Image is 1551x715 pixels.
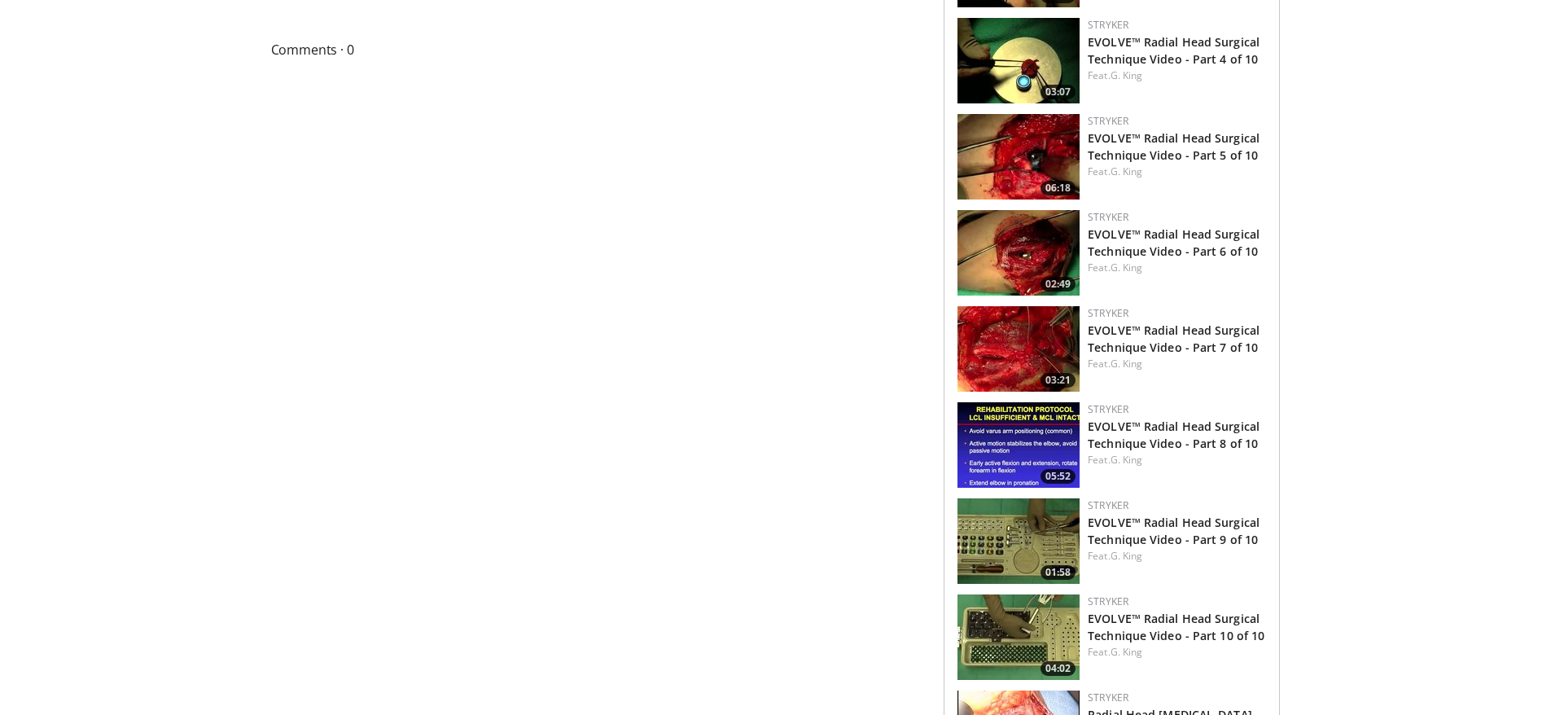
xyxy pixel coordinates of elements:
[1088,498,1128,512] a: Stryker
[1041,469,1076,484] span: 05:52
[957,18,1080,103] a: 03:07
[1041,277,1076,292] span: 02:49
[1041,85,1076,99] span: 03:07
[1088,611,1264,643] a: EVOLVE™ Radial Head Surgical Technique Video - Part 10 of 10
[1088,130,1260,163] a: EVOLVE™ Radial Head Surgical Technique Video - Part 5 of 10
[1041,373,1076,388] span: 03:21
[957,210,1080,296] img: b9ef6d72-876c-4251-a43b-5a11b4f6365b.150x105_q85_crop-smart_upscale.jpg
[1088,68,1266,83] div: Feat.
[1111,549,1143,563] a: G. King
[957,114,1080,200] img: b402e7ff-2055-4fcd-87c4-50661a4afae5.150x105_q85_crop-smart_upscale.jpg
[1111,68,1143,82] a: G. King
[1088,210,1128,224] a: Stryker
[1088,402,1128,416] a: Stryker
[1088,594,1128,608] a: Stryker
[1111,164,1143,178] a: G. King
[1088,34,1260,67] a: EVOLVE™ Radial Head Surgical Technique Video - Part 4 of 10
[1041,565,1076,580] span: 01:58
[1088,306,1128,320] a: Stryker
[957,594,1080,680] img: fe2f88fa-ecd8-458d-a6a5-c6e5dfd9a8d5.150x105_q85_crop-smart_upscale.jpg
[1088,515,1260,547] a: EVOLVE™ Radial Head Surgical Technique Video - Part 9 of 10
[957,402,1080,488] img: e0d2e663-4242-4aa6-a8d2-8eb07dae0619.150x105_q85_crop-smart_upscale.jpg
[1111,453,1143,467] a: G. King
[1088,453,1266,467] div: Feat.
[1088,691,1128,704] a: Stryker
[1088,18,1128,32] a: Stryker
[957,498,1080,584] img: 5653ab5f-0967-42f0-b946-b4c8b7936a41.150x105_q85_crop-smart_upscale.jpg
[1041,661,1076,676] span: 04:02
[1111,645,1143,659] a: G. King
[1088,645,1266,660] div: Feat.
[1088,357,1266,371] div: Feat.
[1088,419,1260,451] a: EVOLVE™ Radial Head Surgical Technique Video - Part 8 of 10
[1088,261,1266,275] div: Feat.
[957,18,1080,103] img: e54ab207-8c49-4da0-a4ee-67269e5641c0.150x105_q85_crop-smart_upscale.jpg
[271,39,932,60] span: Comments 0
[1088,549,1266,564] div: Feat.
[957,114,1080,200] a: 06:18
[1111,357,1143,371] a: G. King
[1088,164,1266,179] div: Feat.
[957,498,1080,584] a: 01:58
[1041,181,1076,195] span: 06:18
[1088,114,1128,128] a: Stryker
[957,306,1080,392] a: 03:21
[957,210,1080,296] a: 02:49
[1088,226,1260,259] a: EVOLVE™ Radial Head Surgical Technique Video - Part 6 of 10
[1088,322,1260,355] a: EVOLVE™ Radial Head Surgical Technique Video - Part 7 of 10
[957,306,1080,392] img: aea5afa6-fe2b-4445-96b9-4f0c83b41cf8.150x105_q85_crop-smart_upscale.jpg
[957,402,1080,488] a: 05:52
[1111,261,1143,274] a: G. King
[957,594,1080,680] a: 04:02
